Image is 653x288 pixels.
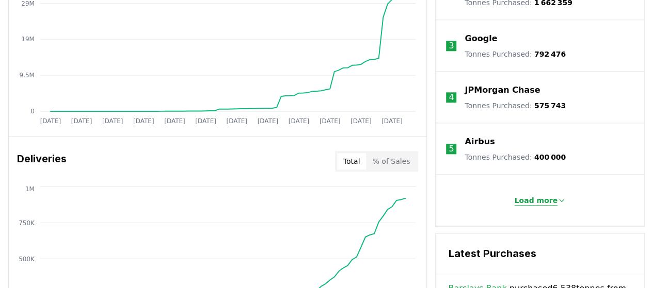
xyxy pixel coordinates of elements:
[21,36,35,43] tspan: 19M
[534,101,566,110] span: 575 743
[19,219,35,226] tspan: 750K
[30,108,35,115] tspan: 0
[351,117,372,124] tspan: [DATE]
[258,117,279,124] tspan: [DATE]
[465,84,540,96] a: JPMorgan Chase
[366,153,416,170] button: % of Sales
[102,117,123,124] tspan: [DATE]
[337,153,367,170] button: Total
[17,151,67,172] h3: Deliveries
[289,117,310,124] tspan: [DATE]
[448,246,632,261] h3: Latest Purchases
[320,117,341,124] tspan: [DATE]
[465,32,497,45] a: Google
[506,190,574,211] button: Load more
[514,195,558,206] p: Load more
[164,117,185,124] tspan: [DATE]
[465,135,495,148] a: Airbus
[133,117,154,124] tspan: [DATE]
[40,117,61,124] tspan: [DATE]
[20,72,35,79] tspan: 9.5M
[465,100,566,111] p: Tonnes Purchased :
[227,117,248,124] tspan: [DATE]
[449,40,454,52] p: 3
[465,49,566,59] p: Tonnes Purchased :
[449,143,454,155] p: 5
[19,255,35,262] tspan: 500K
[534,153,566,161] span: 400 000
[465,152,566,162] p: Tonnes Purchased :
[534,50,566,58] span: 792 476
[381,117,403,124] tspan: [DATE]
[195,117,216,124] tspan: [DATE]
[449,91,454,104] p: 4
[25,185,35,192] tspan: 1M
[71,117,92,124] tspan: [DATE]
